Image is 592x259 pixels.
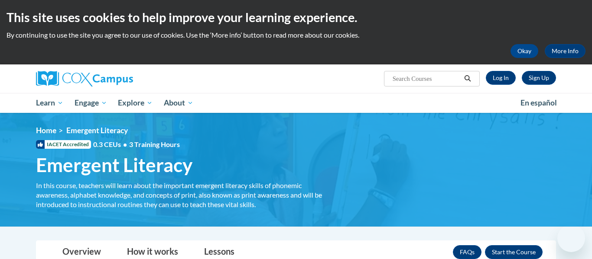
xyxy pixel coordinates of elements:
[36,71,201,86] a: Cox Campus
[112,93,158,113] a: Explore
[520,98,557,107] span: En español
[486,71,516,85] a: Log In
[7,9,585,26] h2: This site uses cookies to help improve your learning experience.
[129,140,180,148] span: 3 Training Hours
[36,153,192,176] span: Emergent Literacy
[36,181,335,209] div: In this course, teachers will learn about the important emergent literacy skills of phonemic awar...
[36,71,133,86] img: Cox Campus
[123,140,127,148] span: •
[511,44,538,58] button: Okay
[545,44,585,58] a: More Info
[36,126,56,135] a: Home
[522,71,556,85] a: Register
[118,98,153,108] span: Explore
[36,140,91,149] span: IACET Accredited
[36,98,63,108] span: Learn
[557,224,585,252] iframe: Button to launch messaging window
[164,98,193,108] span: About
[392,74,461,84] input: Search Courses
[515,94,563,112] a: En español
[69,93,113,113] a: Engage
[485,245,543,259] button: Enroll
[75,98,107,108] span: Engage
[66,126,128,135] span: Emergent Literacy
[453,245,481,259] a: FAQs
[30,93,69,113] a: Learn
[23,93,569,113] div: Main menu
[93,140,180,149] span: 0.3 CEUs
[7,30,585,40] p: By continuing to use the site you agree to our use of cookies. Use the ‘More info’ button to read...
[461,74,474,84] button: Search
[158,93,199,113] a: About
